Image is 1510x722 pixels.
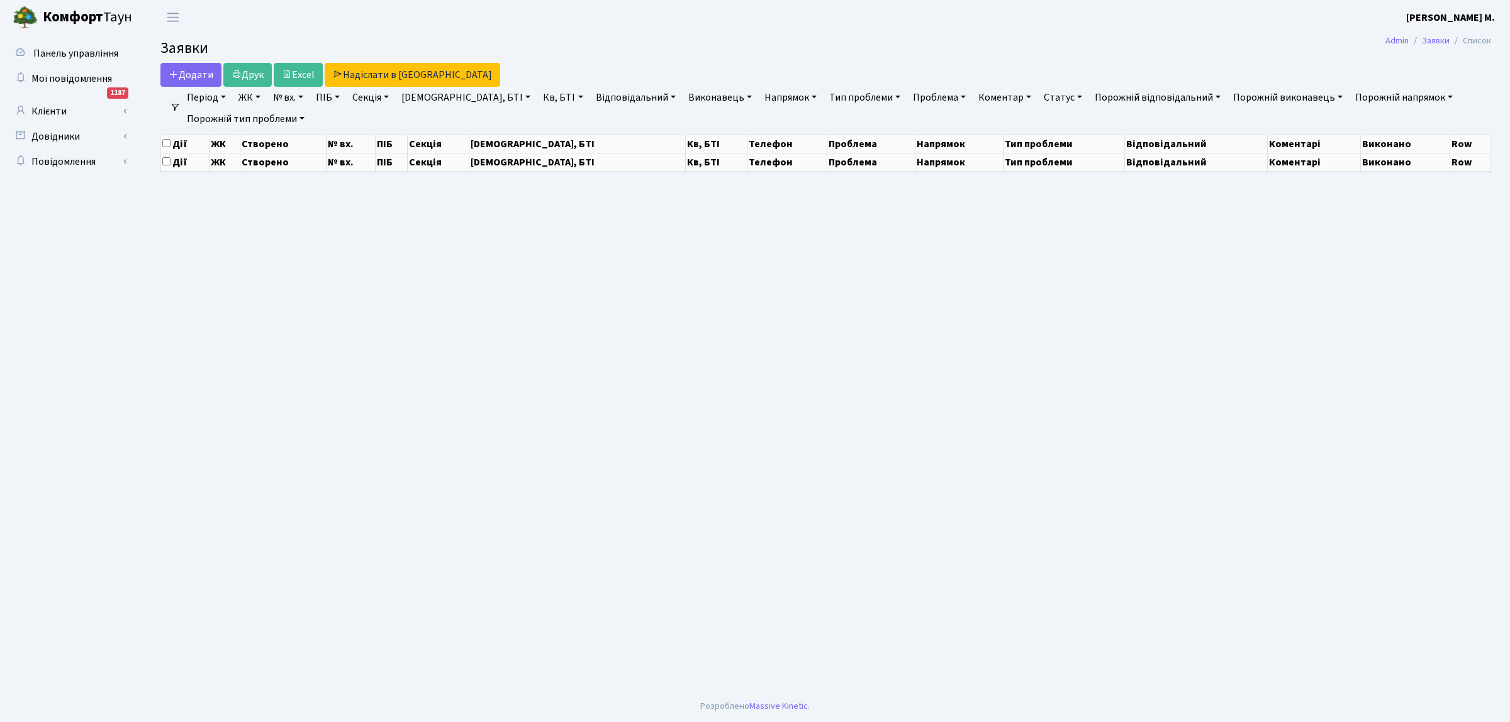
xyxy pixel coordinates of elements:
th: № вх. [326,135,375,153]
a: Секція [347,87,394,108]
th: [DEMOGRAPHIC_DATA], БТІ [469,153,686,171]
th: ЖК [209,135,240,153]
a: ЖК [233,87,266,108]
button: Переключити навігацію [157,7,189,28]
th: № вх. [326,153,375,171]
th: ПІБ [376,153,408,171]
a: Коментар [973,87,1036,108]
th: Тип проблеми [1004,153,1125,171]
div: 1187 [107,87,128,99]
th: Секція [408,153,469,171]
b: Комфорт [43,7,103,27]
th: ЖК [209,153,240,171]
a: Виконавець [683,87,757,108]
a: Друк [223,63,272,87]
a: Порожній тип проблеми [182,108,310,130]
a: Порожній відповідальний [1090,87,1226,108]
a: Напрямок [759,87,822,108]
th: [DEMOGRAPHIC_DATA], БТІ [469,135,686,153]
span: Заявки [160,37,208,59]
a: Excel [274,63,323,87]
th: Коментарі [1268,135,1361,153]
th: Дії [161,153,210,171]
span: Панель управління [33,47,118,60]
a: Порожній виконавець [1228,87,1348,108]
a: Порожній напрямок [1350,87,1458,108]
th: Відповідальний [1125,153,1268,171]
a: Панель управління [6,41,132,66]
th: Тип проблеми [1004,135,1125,153]
a: Період [182,87,231,108]
th: Виконано [1361,135,1450,153]
th: Кв, БТІ [686,153,747,171]
th: Коментарі [1268,153,1361,171]
th: Кв, БТІ [686,135,747,153]
a: Клієнти [6,99,132,124]
a: Заявки [1422,34,1450,47]
th: Дії [161,135,210,153]
th: Row [1450,135,1491,153]
a: Massive Kinetic [749,699,808,713]
a: № вх. [268,87,308,108]
th: Відповідальний [1125,135,1268,153]
a: ПІБ [311,87,345,108]
th: Створено [240,135,326,153]
th: Проблема [827,153,915,171]
a: Мої повідомлення1187 [6,66,132,91]
span: Додати [169,68,213,82]
th: Виконано [1361,153,1450,171]
th: Створено [240,153,326,171]
a: [DEMOGRAPHIC_DATA], БТІ [396,87,535,108]
a: Кв, БТІ [538,87,588,108]
span: Мої повідомлення [31,72,112,86]
th: Row [1450,153,1491,171]
a: Admin [1385,34,1409,47]
a: [PERSON_NAME] М. [1406,10,1495,25]
a: Надіслати в [GEOGRAPHIC_DATA] [325,63,500,87]
nav: breadcrumb [1367,28,1510,54]
a: Довідники [6,124,132,149]
a: Проблема [908,87,971,108]
th: Напрямок [915,153,1004,171]
th: Напрямок [915,135,1004,153]
li: Список [1450,34,1491,48]
a: Додати [160,63,221,87]
th: Телефон [747,153,827,171]
b: [PERSON_NAME] М. [1406,11,1495,25]
a: Тип проблеми [824,87,905,108]
a: Відповідальний [591,87,681,108]
th: Телефон [747,135,827,153]
img: logo.png [13,5,38,30]
th: Проблема [827,135,915,153]
th: ПІБ [376,135,408,153]
span: Таун [43,7,132,28]
div: Розроблено . [700,699,810,713]
th: Секція [408,135,469,153]
a: Повідомлення [6,149,132,174]
a: Статус [1039,87,1087,108]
